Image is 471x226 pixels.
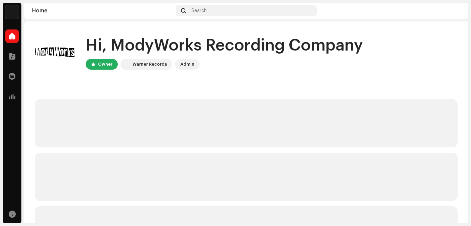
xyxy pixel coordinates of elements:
img: acab2465-393a-471f-9647-fa4d43662784 [5,5,19,19]
img: acab2465-393a-471f-9647-fa4d43662784 [122,60,130,68]
img: ae092520-180b-4f7c-b02d-a8b0c132bb58 [35,32,75,72]
span: Search [191,8,207,13]
div: Warner Records [132,60,167,68]
img: ae092520-180b-4f7c-b02d-a8b0c132bb58 [450,5,460,16]
div: Owner [98,60,112,68]
div: Home [32,8,173,13]
div: Admin [180,60,194,68]
div: Hi, ModyWorks Recording Company [86,35,363,56]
